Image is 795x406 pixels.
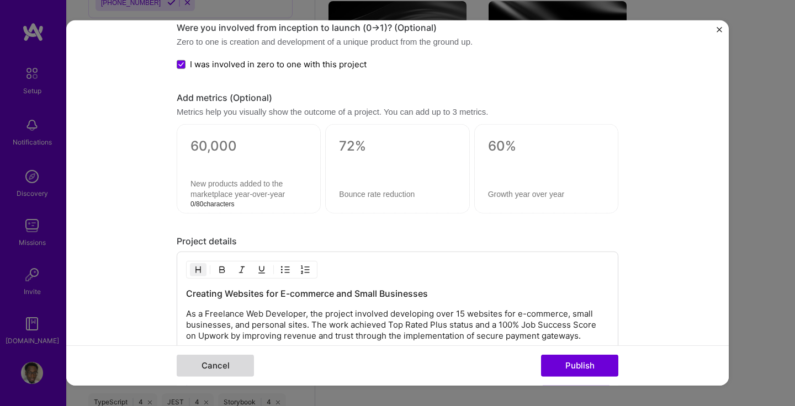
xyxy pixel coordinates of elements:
button: Cancel [177,355,254,377]
img: Italic [237,265,246,274]
img: Heading [194,265,203,274]
div: Project details [177,236,618,247]
img: Bold [218,265,226,274]
img: UL [281,265,290,274]
img: Underline [257,265,266,274]
span: I was involved in zero to one with this project [190,58,367,70]
p: As a Freelance Web Developer, the project involved developing over 15 websites for e-commerce, sm... [186,308,609,341]
div: Zero to one is creation and development of a unique product from the ground up. [177,36,618,47]
div: Were you involved from inception to launch (0 -> 1)? (Optional) [177,22,618,34]
div: Add metrics (Optional) [177,92,618,104]
img: OL [301,265,310,274]
h3: Creating Websites for E-commerce and Small Businesses [186,287,609,300]
button: Publish [541,355,618,377]
div: Metrics help you visually show the outcome of a project. You can add up to 3 metrics. [177,106,618,117]
img: Divider [273,263,274,276]
button: Close [717,27,722,39]
div: 0 / 80 characters [190,199,234,210]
